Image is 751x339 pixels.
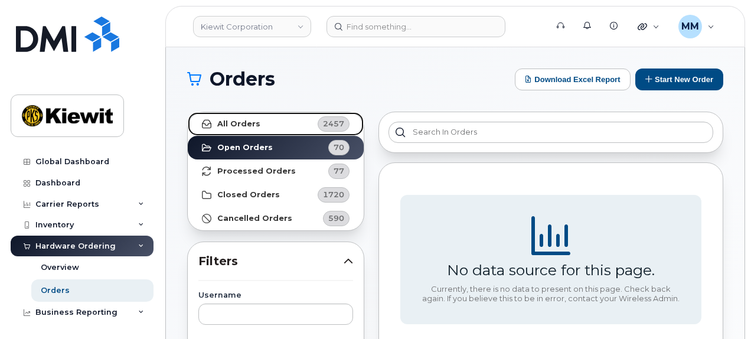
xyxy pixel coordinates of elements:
[188,183,364,207] a: Closed Orders1720
[188,112,364,136] a: All Orders2457
[334,165,344,177] span: 77
[635,69,723,90] button: Start New Order
[198,253,344,270] span: Filters
[323,118,344,129] span: 2457
[217,143,273,152] strong: Open Orders
[388,122,713,143] input: Search in orders
[217,119,260,129] strong: All Orders
[217,190,280,200] strong: Closed Orders
[198,292,353,299] label: Username
[188,207,364,230] a: Cancelled Orders590
[328,213,344,224] span: 590
[217,167,296,176] strong: Processed Orders
[210,70,275,88] span: Orders
[515,69,631,90] button: Download Excel Report
[334,142,344,153] span: 70
[447,261,655,279] div: No data source for this page.
[188,159,364,183] a: Processed Orders77
[422,285,680,303] div: Currently, there is no data to present on this page. Check back again. If you believe this to be ...
[217,214,292,223] strong: Cancelled Orders
[323,189,344,200] span: 1720
[188,136,364,159] a: Open Orders70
